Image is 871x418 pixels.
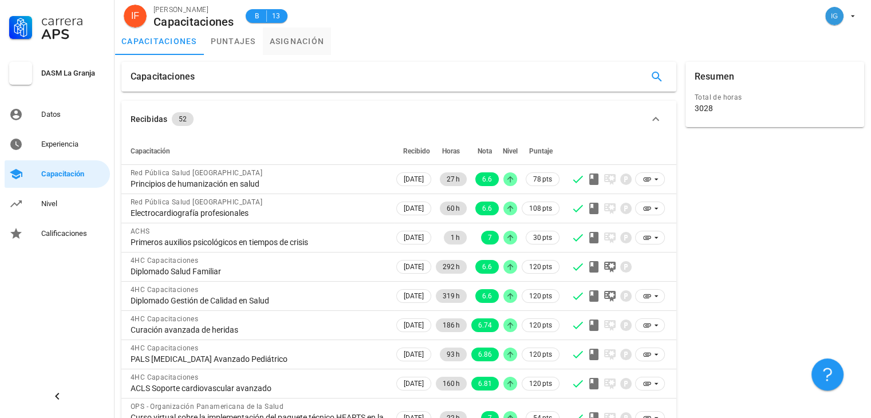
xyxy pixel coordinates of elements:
[404,261,424,273] span: [DATE]
[5,220,110,247] a: Calificaciones
[5,131,110,158] a: Experiencia
[131,373,198,381] span: 4HC Capacitaciones
[41,14,105,27] div: Carrera
[488,231,492,245] span: 7
[131,208,385,218] div: Electrocardiografía profesionales
[482,289,492,303] span: 6.6
[271,10,281,22] span: 13
[447,172,460,186] span: 27 h
[253,10,262,22] span: B
[825,7,844,25] div: avatar
[124,5,147,27] div: avatar
[131,266,385,277] div: Diplomado Salud Familiar
[131,403,283,411] span: OPS - Organización Panamericana de la Salud
[115,27,204,55] a: capacitaciones
[131,198,262,206] span: Red Pública Salud [GEOGRAPHIC_DATA]
[131,5,139,27] span: IF
[478,318,492,332] span: 6.74
[443,289,460,303] span: 319 h
[131,227,150,235] span: ACHS
[41,27,105,41] div: APS
[41,140,105,149] div: Experiencia
[121,137,394,165] th: Capacitación
[404,231,424,244] span: [DATE]
[179,112,187,126] span: 52
[451,231,460,245] span: 1 h
[404,348,424,361] span: [DATE]
[131,344,198,352] span: 4HC Capacitaciones
[131,295,385,306] div: Diplomado Gestión de Calidad en Salud
[41,229,105,238] div: Calificaciones
[695,62,734,92] div: Resumen
[695,103,713,113] div: 3028
[469,137,501,165] th: Nota
[501,137,519,165] th: Nivel
[478,348,492,361] span: 6.86
[529,203,552,214] span: 108 pts
[529,261,552,273] span: 120 pts
[404,377,424,390] span: [DATE]
[41,169,105,179] div: Capacitación
[447,348,460,361] span: 93 h
[478,147,492,155] span: Nota
[131,237,385,247] div: Primeros auxilios psicológicos en tiempos de crisis
[503,147,518,155] span: Nivel
[529,378,552,389] span: 120 pts
[5,160,110,188] a: Capacitación
[443,377,460,391] span: 160 h
[5,190,110,218] a: Nivel
[131,315,198,323] span: 4HC Capacitaciones
[404,290,424,302] span: [DATE]
[433,137,469,165] th: Horas
[529,349,552,360] span: 120 pts
[403,147,430,155] span: Recibido
[533,232,552,243] span: 30 pts
[153,4,234,15] div: [PERSON_NAME]
[529,320,552,331] span: 120 pts
[41,69,105,78] div: DASM La Granja
[443,318,460,332] span: 186 h
[519,137,562,165] th: Puntaje
[442,147,460,155] span: Horas
[41,199,105,208] div: Nivel
[482,172,492,186] span: 6.6
[263,27,332,55] a: asignación
[204,27,263,55] a: puntajes
[529,147,553,155] span: Puntaje
[404,202,424,215] span: [DATE]
[529,290,552,302] span: 120 pts
[5,101,110,128] a: Datos
[131,354,385,364] div: PALS [MEDICAL_DATA] Avanzado Pediátrico
[131,257,198,265] span: 4HC Capacitaciones
[482,202,492,215] span: 6.6
[131,169,262,177] span: Red Pública Salud [GEOGRAPHIC_DATA]
[695,92,855,103] div: Total de horas
[443,260,460,274] span: 292 h
[131,383,385,393] div: ACLS Soporte cardiovascular avanzado
[131,113,167,125] div: Recibidas
[482,260,492,274] span: 6.6
[131,62,195,92] div: Capacitaciones
[447,202,460,215] span: 60 h
[153,15,234,28] div: Capacitaciones
[478,377,492,391] span: 6.81
[131,286,198,294] span: 4HC Capacitaciones
[404,319,424,332] span: [DATE]
[121,101,676,137] button: Recibidas 52
[131,147,170,155] span: Capacitación
[394,137,433,165] th: Recibido
[41,110,105,119] div: Datos
[533,173,552,185] span: 78 pts
[131,325,385,335] div: Curación avanzada de heridas
[131,179,385,189] div: Principios de humanización en salud
[404,173,424,186] span: [DATE]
